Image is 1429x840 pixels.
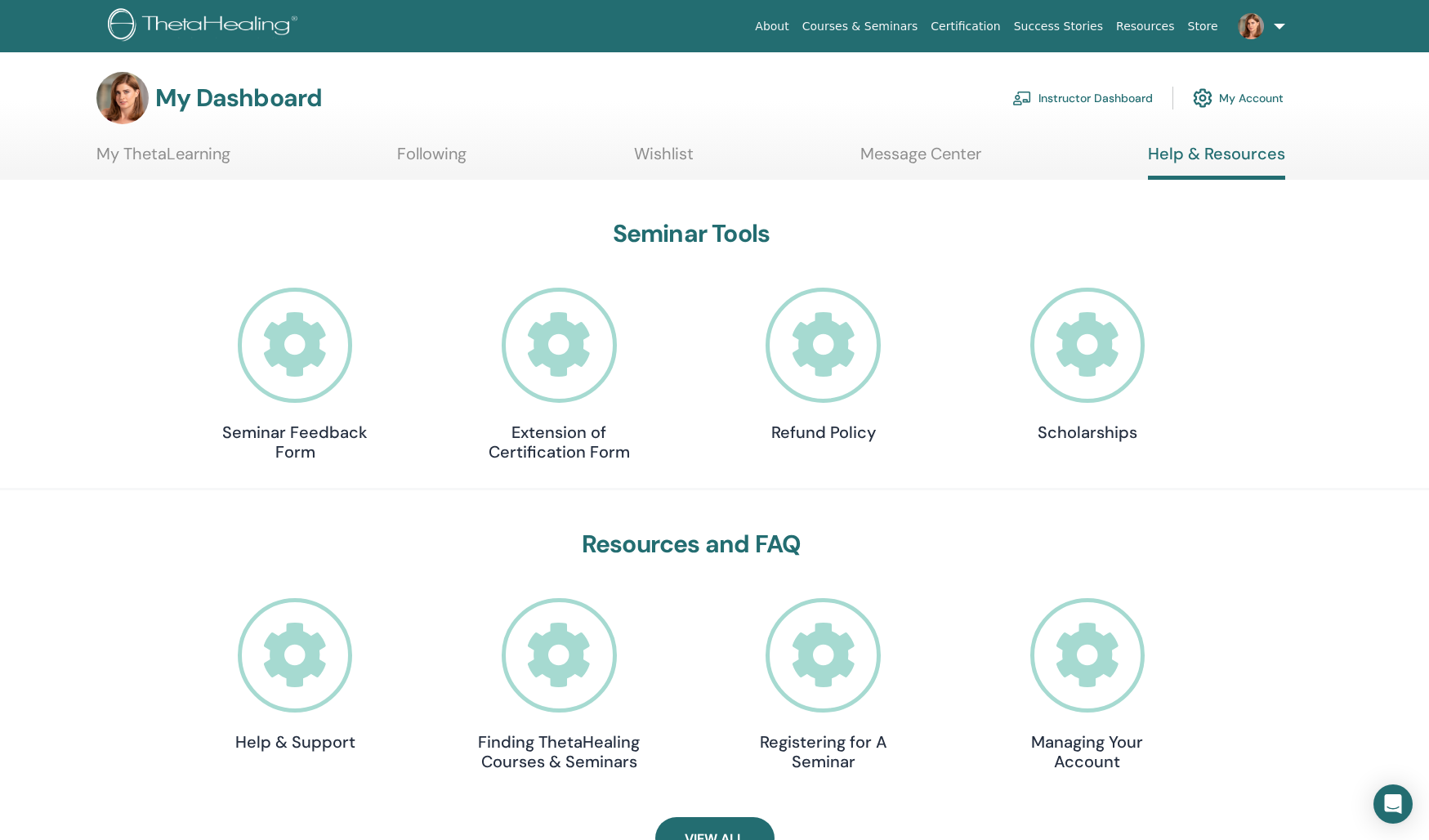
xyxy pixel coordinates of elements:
[1006,288,1169,442] a: Scholarships
[477,422,641,462] h4: Extension of Certification Form
[108,8,303,45] img: logo.png
[1006,598,1169,772] a: Managing Your Account
[742,732,905,771] h4: Registering for A Seminar
[477,732,641,771] h4: Finding ThetaHealing Courses & Seminars
[924,11,1007,42] a: Certification
[155,83,322,113] h3: My Dashboard
[748,11,795,42] a: About
[1373,784,1413,824] div: Open Intercom Messenger
[742,598,905,772] a: Registering for A Seminar
[213,288,377,462] a: Seminar Feedback Form
[1007,11,1110,42] a: Success Stories
[213,598,377,753] a: Help & Support
[1006,732,1169,771] h4: Managing Your Account
[1193,84,1212,112] img: cog.svg
[1006,422,1169,442] h4: Scholarships
[1012,91,1032,105] img: chalkboard-teacher.svg
[634,144,694,176] a: Wishlist
[1110,11,1181,42] a: Resources
[213,219,1169,248] h3: Seminar Tools
[1148,144,1285,180] a: Help & Resources
[397,144,467,176] a: Following
[96,72,149,124] img: default.jpg
[96,144,230,176] a: My ThetaLearning
[213,422,377,462] h4: Seminar Feedback Form
[213,732,377,752] h4: Help & Support
[796,11,925,42] a: Courses & Seminars
[213,529,1169,559] h3: Resources and FAQ
[477,598,641,772] a: Finding ThetaHealing Courses & Seminars
[860,144,981,176] a: Message Center
[1181,11,1225,42] a: Store
[477,288,641,462] a: Extension of Certification Form
[1012,80,1153,116] a: Instructor Dashboard
[742,422,905,442] h4: Refund Policy
[742,288,905,442] a: Refund Policy
[1238,13,1264,39] img: default.jpg
[1193,80,1284,116] a: My Account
